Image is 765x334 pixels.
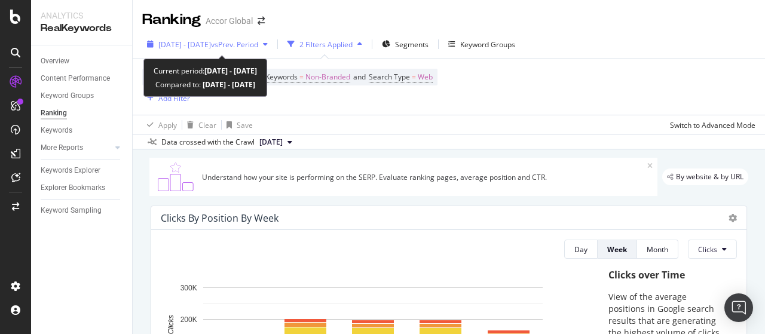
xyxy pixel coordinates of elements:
[676,173,743,180] span: By website & by URL
[41,204,102,217] div: Keyword Sampling
[155,78,255,91] div: Compared to:
[41,90,94,102] div: Keyword Groups
[259,137,283,148] span: 2025 Jun. 25th
[662,168,748,185] div: legacy label
[724,293,753,322] div: Open Intercom Messenger
[180,284,197,292] text: 300K
[283,35,367,54] button: 2 Filters Applied
[41,142,83,154] div: More Reports
[377,35,433,54] button: Segments
[265,72,298,82] span: Keywords
[142,35,273,54] button: [DATE] - [DATE]vsPrev. Period
[41,164,124,177] a: Keywords Explorer
[395,39,429,50] span: Segments
[41,55,69,68] div: Overview
[158,120,177,130] div: Apply
[202,172,647,182] div: Understand how your site is performing on the SERP. Evaluate ranking pages, average position and ...
[198,120,216,130] div: Clear
[670,120,755,130] div: Switch to Advanced Mode
[142,10,201,30] div: Ranking
[608,268,725,282] div: Clicks over Time
[418,69,433,85] span: Web
[460,39,515,50] div: Keyword Groups
[237,120,253,130] div: Save
[41,142,112,154] a: More Reports
[41,55,124,68] a: Overview
[647,244,668,255] div: Month
[154,64,257,78] div: Current period:
[637,240,678,259] button: Month
[41,90,124,102] a: Keyword Groups
[299,39,353,50] div: 2 Filters Applied
[180,315,197,324] text: 200K
[607,244,627,255] div: Week
[142,91,190,105] button: Add Filter
[158,39,211,50] span: [DATE] - [DATE]
[182,115,216,134] button: Clear
[201,79,255,90] b: [DATE] - [DATE]
[41,204,124,217] a: Keyword Sampling
[41,124,124,137] a: Keywords
[161,137,255,148] div: Data crossed with the Crawl
[353,72,366,82] span: and
[41,164,100,177] div: Keywords Explorer
[443,35,520,54] button: Keyword Groups
[204,66,257,76] b: [DATE] - [DATE]
[211,39,258,50] span: vs Prev. Period
[158,93,190,103] div: Add Filter
[41,107,124,119] a: Ranking
[412,72,416,82] span: =
[299,72,304,82] span: =
[161,212,279,224] div: Clicks By Position By Week
[222,115,253,134] button: Save
[41,107,67,119] div: Ranking
[688,240,737,259] button: Clicks
[206,15,253,27] div: Accor Global
[41,72,110,85] div: Content Performance
[142,115,177,134] button: Apply
[41,10,123,22] div: Analytics
[598,240,637,259] button: Week
[255,135,297,149] button: [DATE]
[41,124,72,137] div: Keywords
[305,69,350,85] span: Non-Branded
[698,244,717,255] span: Clicks
[564,240,598,259] button: Day
[574,244,587,255] div: Day
[41,182,124,194] a: Explorer Bookmarks
[41,22,123,35] div: RealKeywords
[258,17,265,25] div: arrow-right-arrow-left
[41,72,124,85] a: Content Performance
[665,115,755,134] button: Switch to Advanced Mode
[41,182,105,194] div: Explorer Bookmarks
[154,163,197,191] img: C0S+odjvPe+dCwPhcw0W2jU4KOcefU0IcxbkVEfgJ6Ft4vBgsVVQAAAABJRU5ErkJggg==
[369,72,410,82] span: Search Type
